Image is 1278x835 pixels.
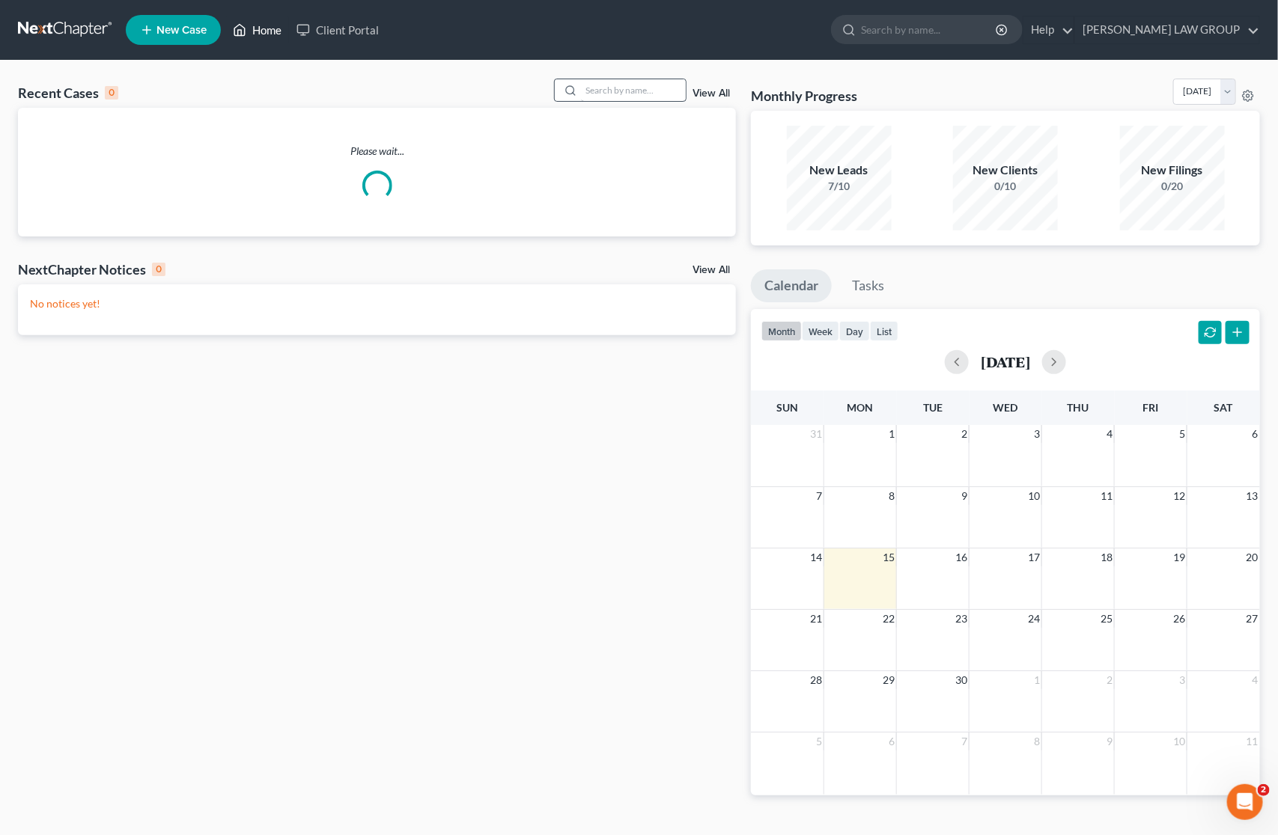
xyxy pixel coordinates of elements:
[289,16,386,43] a: Client Portal
[1099,487,1114,505] span: 11
[1258,784,1270,796] span: 2
[1214,401,1233,414] span: Sat
[1178,425,1187,443] span: 5
[960,732,969,750] span: 7
[693,88,730,99] a: View All
[18,260,165,278] div: NextChapter Notices
[751,269,832,302] a: Calendar
[156,25,207,36] span: New Case
[1023,16,1074,43] a: Help
[787,162,892,179] div: New Leads
[225,16,289,43] a: Home
[1032,671,1041,689] span: 1
[839,321,870,341] button: day
[751,87,857,105] h3: Monthly Progress
[1099,610,1114,628] span: 25
[1032,732,1041,750] span: 8
[1105,671,1114,689] span: 2
[1120,162,1225,179] div: New Filings
[954,671,969,689] span: 30
[994,401,1018,414] span: Wed
[1251,425,1260,443] span: 6
[887,487,896,505] span: 8
[809,671,824,689] span: 28
[1105,425,1114,443] span: 4
[960,487,969,505] span: 9
[1120,179,1225,194] div: 0/20
[953,179,1058,194] div: 0/10
[1105,732,1114,750] span: 9
[18,144,736,159] p: Please wait...
[809,425,824,443] span: 31
[1227,784,1263,820] iframe: Intercom live chat
[776,401,798,414] span: Sun
[787,179,892,194] div: 7/10
[839,269,898,302] a: Tasks
[1251,671,1260,689] span: 4
[809,610,824,628] span: 21
[815,732,824,750] span: 5
[693,265,730,275] a: View All
[18,84,118,102] div: Recent Cases
[954,610,969,628] span: 23
[802,321,839,341] button: week
[1026,548,1041,566] span: 17
[870,321,898,341] button: list
[1172,732,1187,750] span: 10
[581,79,686,101] input: Search by name...
[1075,16,1259,43] a: [PERSON_NAME] LAW GROUP
[1143,401,1159,414] span: Fri
[881,610,896,628] span: 22
[981,354,1030,370] h2: [DATE]
[105,86,118,100] div: 0
[887,732,896,750] span: 6
[30,296,724,311] p: No notices yet!
[1099,548,1114,566] span: 18
[1245,610,1260,628] span: 27
[923,401,943,414] span: Tue
[861,16,998,43] input: Search by name...
[1178,671,1187,689] span: 3
[848,401,874,414] span: Mon
[1068,401,1089,414] span: Thu
[809,548,824,566] span: 14
[1172,487,1187,505] span: 12
[761,321,802,341] button: month
[960,425,969,443] span: 2
[887,425,896,443] span: 1
[1245,548,1260,566] span: 20
[1032,425,1041,443] span: 3
[1026,487,1041,505] span: 10
[1245,732,1260,750] span: 11
[152,263,165,276] div: 0
[954,548,969,566] span: 16
[881,671,896,689] span: 29
[815,487,824,505] span: 7
[881,548,896,566] span: 15
[1172,548,1187,566] span: 19
[1245,487,1260,505] span: 13
[1172,610,1187,628] span: 26
[953,162,1058,179] div: New Clients
[1026,610,1041,628] span: 24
